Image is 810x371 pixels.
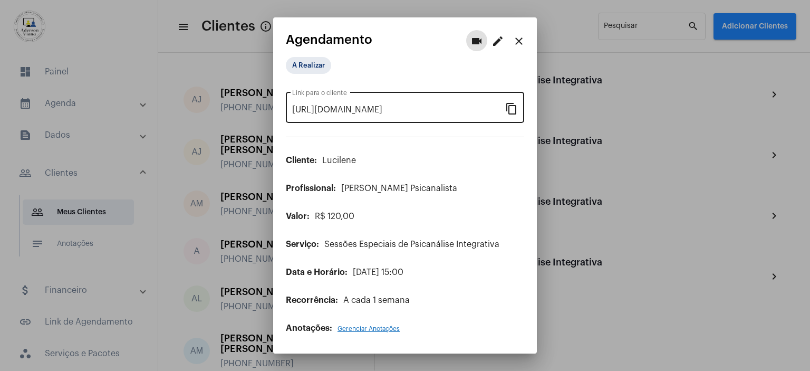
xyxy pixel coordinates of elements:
[286,57,331,74] mat-chip: A Realizar
[315,212,354,221] span: R$ 120,00
[286,184,336,193] span: Profissional:
[286,156,317,165] span: Cliente:
[286,296,338,305] span: Recorrência:
[491,35,504,47] mat-icon: edit
[470,35,483,47] mat-icon: videocam
[286,268,348,277] span: Data e Horário:
[341,184,457,193] span: [PERSON_NAME] Psicanalista
[337,326,400,332] span: Gerenciar Anotações
[292,105,505,115] input: Link
[353,268,403,277] span: [DATE] 15:00
[505,102,518,115] mat-icon: content_copy
[286,240,319,249] span: Serviço:
[343,296,410,305] span: A cada 1 semana
[286,33,372,46] span: Agendamento
[286,324,332,332] span: Anotações:
[286,212,310,221] span: Valor:
[322,156,356,165] span: Lucilene
[513,35,525,47] mat-icon: close
[324,240,499,249] span: Sessões Especiais de Psicanálise Integrativa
